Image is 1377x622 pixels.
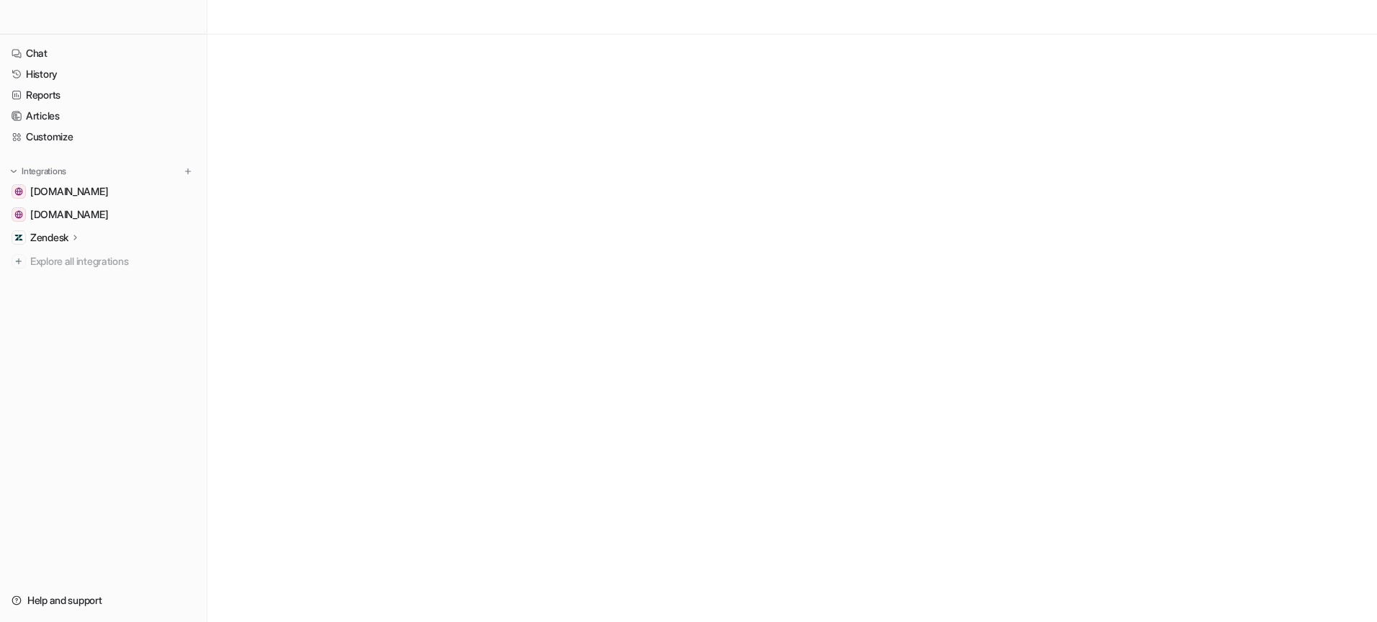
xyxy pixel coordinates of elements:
[30,230,68,245] p: Zendesk
[6,43,201,63] a: Chat
[6,164,71,179] button: Integrations
[6,590,201,610] a: Help and support
[14,233,23,242] img: Zendesk
[6,85,201,105] a: Reports
[6,181,201,202] a: developer.appxite.com[DOMAIN_NAME]
[30,207,108,222] span: [DOMAIN_NAME]
[6,204,201,225] a: documenter.getpostman.com[DOMAIN_NAME]
[30,250,195,273] span: Explore all integrations
[22,166,66,177] p: Integrations
[6,127,201,147] a: Customize
[183,166,193,176] img: menu_add.svg
[12,254,26,269] img: explore all integrations
[9,166,19,176] img: expand menu
[6,64,201,84] a: History
[30,184,108,199] span: [DOMAIN_NAME]
[14,210,23,219] img: documenter.getpostman.com
[6,251,201,271] a: Explore all integrations
[6,106,201,126] a: Articles
[14,187,23,196] img: developer.appxite.com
